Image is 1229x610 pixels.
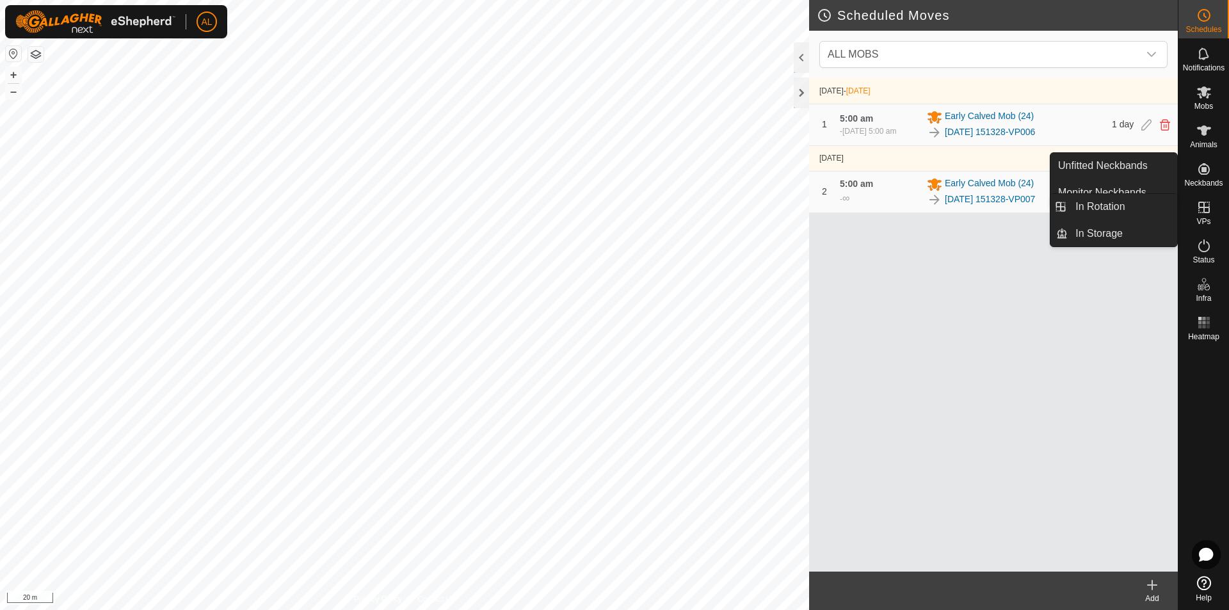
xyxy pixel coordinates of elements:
a: [DATE] 151328-VP007 [945,193,1035,206]
span: 1 [822,119,827,129]
span: 2 [822,186,827,197]
span: In Storage [1075,226,1123,241]
span: Status [1193,256,1214,264]
span: [DATE] 5:00 am [842,127,896,136]
span: Unfitted Neckbands [1058,158,1148,173]
span: 1 day [1112,119,1134,129]
span: Schedules [1185,26,1221,33]
span: 5:00 am [840,113,873,124]
span: ALL MOBS [828,49,878,60]
span: VPs [1196,218,1210,225]
li: In Storage [1050,221,1177,246]
span: Animals [1190,141,1217,148]
span: [DATE] [819,154,844,163]
span: [DATE] [819,86,844,95]
button: Reset Map [6,46,21,61]
a: Unfitted Neckbands [1050,153,1177,179]
span: Help [1196,594,1212,602]
span: Neckbands [1184,179,1223,187]
span: - [844,86,871,95]
button: – [6,84,21,99]
span: Mobs [1194,102,1213,110]
span: Monitor Neckbands [1058,185,1146,200]
span: [DATE] [846,86,871,95]
a: Contact Us [417,593,455,605]
div: Add [1127,593,1178,604]
span: AL [201,15,212,29]
a: In Storage [1068,221,1177,246]
a: [DATE] 151328-VP006 [945,125,1035,139]
span: Heatmap [1188,333,1219,341]
a: In Rotation [1068,194,1177,220]
div: - [840,125,896,137]
img: To [927,125,942,140]
button: Map Layers [28,47,44,62]
span: Infra [1196,294,1211,302]
a: Help [1178,571,1229,607]
li: In Rotation [1050,194,1177,220]
div: - [840,191,849,206]
span: ∞ [842,193,849,204]
span: ALL MOBS [823,42,1139,67]
a: Monitor Neckbands [1050,180,1177,205]
span: Early Calved Mob (24) [945,109,1034,125]
img: Gallagher Logo [15,10,175,33]
span: Notifications [1183,64,1225,72]
img: To [927,192,942,207]
span: Early Calved Mob (24) [945,177,1034,192]
a: Privacy Policy [354,593,402,605]
div: dropdown trigger [1139,42,1164,67]
span: In Rotation [1075,199,1125,214]
button: + [6,67,21,83]
h2: Scheduled Moves [817,8,1178,23]
span: 5:00 am [840,179,873,189]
